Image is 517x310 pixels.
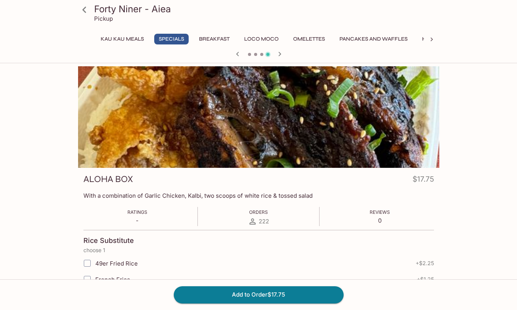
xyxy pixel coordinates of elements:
span: + $1.25 [417,276,434,282]
span: 222 [259,218,269,225]
div: ALOHA BOX [78,66,439,168]
button: Specials [154,34,189,44]
p: Pickup [94,15,113,22]
button: Loco Moco [240,34,283,44]
button: Kau Kau Meals [96,34,148,44]
h3: ALOHA BOX [83,173,133,185]
button: Hawaiian Style French Toast [418,34,512,44]
span: Orders [249,209,268,215]
span: Ratings [127,209,147,215]
button: Omelettes [289,34,329,44]
h4: $17.75 [413,173,434,188]
button: Breakfast [195,34,234,44]
button: Add to Order$17.75 [174,286,344,303]
span: Reviews [370,209,390,215]
p: - [127,217,147,224]
span: French Fries [95,276,130,283]
span: + $2.25 [416,260,434,266]
h4: Rice Substitute [83,236,134,245]
span: 49er Fried Rice [95,260,138,267]
button: Pancakes and Waffles [335,34,412,44]
p: 0 [370,217,390,224]
p: choose 1 [83,247,434,253]
h3: Forty Niner - Aiea [94,3,436,15]
p: With a combination of Garlic Chicken, Kalbi, two scoops of white rice & tossed salad [83,192,434,199]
